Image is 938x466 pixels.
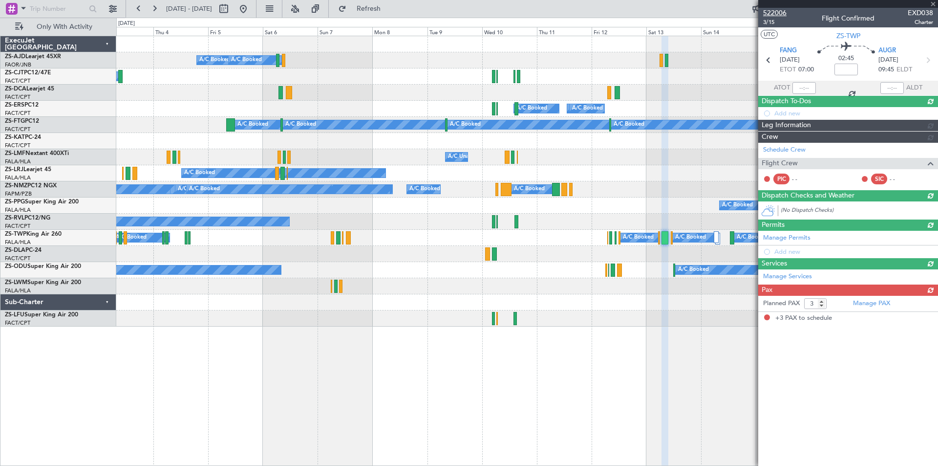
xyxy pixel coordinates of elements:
a: ZS-CJTPC12/47E [5,70,51,76]
span: [DATE] [878,55,898,65]
div: A/C Booked [737,230,767,245]
span: ZS-AJD [5,54,25,60]
div: Wed 10 [482,27,537,36]
div: Thu 4 [153,27,208,36]
span: ZS-RVL [5,215,24,221]
div: Wed 3 [99,27,153,36]
span: ZS-LFU [5,312,24,318]
span: ZS-LRJ [5,167,23,173]
div: A/C Booked [623,230,654,245]
div: A/C Booked [722,198,753,213]
a: FACT/CPT [5,222,30,230]
button: Only With Activity [11,19,106,35]
a: ZS-DLAPC-24 [5,247,42,253]
div: Sun 7 [318,27,372,36]
span: ETOT [780,65,796,75]
span: 07:00 [798,65,814,75]
div: A/C Booked [116,230,147,245]
button: Refresh [334,1,392,17]
div: A/C Booked [184,166,215,180]
div: A/C Booked [189,182,220,197]
div: A/C Booked [237,117,268,132]
div: A/C Booked [450,117,481,132]
span: ZS-LWM [5,280,27,286]
a: FACT/CPT [5,93,30,101]
span: 02:45 [838,54,854,64]
a: ZS-LMFNextant 400XTi [5,151,69,156]
a: ZS-LFUSuper King Air 200 [5,312,78,318]
div: A/C Booked [409,182,440,197]
span: ZS-PPG [5,199,25,205]
span: ZS-CJT [5,70,24,76]
a: ZS-KATPC-24 [5,134,41,140]
a: FACT/CPT [5,77,30,85]
span: Only With Activity [25,23,103,30]
div: Flight Confirmed [822,13,874,23]
span: ZS-DCA [5,86,26,92]
a: ZS-NMZPC12 NGX [5,183,57,189]
div: A/C Booked [285,117,316,132]
span: 522006 [763,8,787,18]
div: A/C Booked [572,101,603,116]
div: A/C Booked [675,230,706,245]
div: Fri 12 [592,27,646,36]
span: ZS-LMF [5,151,25,156]
a: ZS-ERSPC12 [5,102,39,108]
span: 09:45 [878,65,894,75]
a: ZS-RVLPC12/NG [5,215,50,221]
div: Mon 8 [372,27,427,36]
div: A/C Booked [678,263,709,277]
input: Trip Number [30,1,86,16]
a: ZS-AJDLearjet 45XR [5,54,61,60]
div: Sun 14 [701,27,756,36]
span: FANG [780,46,797,56]
a: FAPM/PZB [5,190,32,198]
div: Tue 9 [427,27,482,36]
div: Fri 5 [208,27,263,36]
span: Refresh [348,5,389,12]
a: ZS-FTGPC12 [5,118,39,124]
div: A/C Booked [614,117,644,132]
div: A/C Booked [199,53,230,67]
div: Sat 13 [646,27,701,36]
span: [DATE] - [DATE] [166,4,212,13]
a: FALA/HLA [5,158,31,165]
span: ZS-NMZ [5,183,27,189]
a: FALA/HLA [5,287,31,294]
div: A/C Booked [514,182,545,197]
a: FALA/HLA [5,206,31,214]
div: A/C Booked [231,53,262,67]
div: A/C Booked [516,101,547,116]
span: ZS-KAT [5,134,25,140]
a: FACT/CPT [5,255,30,262]
span: ZS-ERS [5,102,24,108]
a: FALA/HLA [5,239,31,246]
span: ALDT [906,83,922,93]
span: EXD038 [908,8,933,18]
span: AUGR [878,46,896,56]
div: A/C Booked [178,182,209,197]
a: ZS-DCALearjet 45 [5,86,54,92]
span: ZS-ODU [5,264,27,269]
a: FACT/CPT [5,319,30,327]
div: [DATE] [118,20,135,28]
a: FACT/CPT [5,126,30,133]
a: ZS-LWMSuper King Air 200 [5,280,81,286]
a: FACT/CPT [5,142,30,149]
span: ZS-TWP [836,31,860,41]
span: ELDT [896,65,912,75]
a: ZS-LRJLearjet 45 [5,167,51,173]
div: Thu 11 [537,27,592,36]
a: FACT/CPT [5,110,30,117]
span: ATOT [774,83,790,93]
span: ZS-FTG [5,118,25,124]
a: ZS-ODUSuper King Air 200 [5,264,81,269]
a: FALA/HLA [5,174,31,181]
span: [DATE] [780,55,800,65]
span: ZS-TWP [5,231,26,237]
span: Charter [908,18,933,26]
div: Sat 6 [263,27,318,36]
a: ZS-PPGSuper King Air 200 [5,199,79,205]
span: ZS-DLA [5,247,25,253]
div: A/C Unavailable [448,150,489,164]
